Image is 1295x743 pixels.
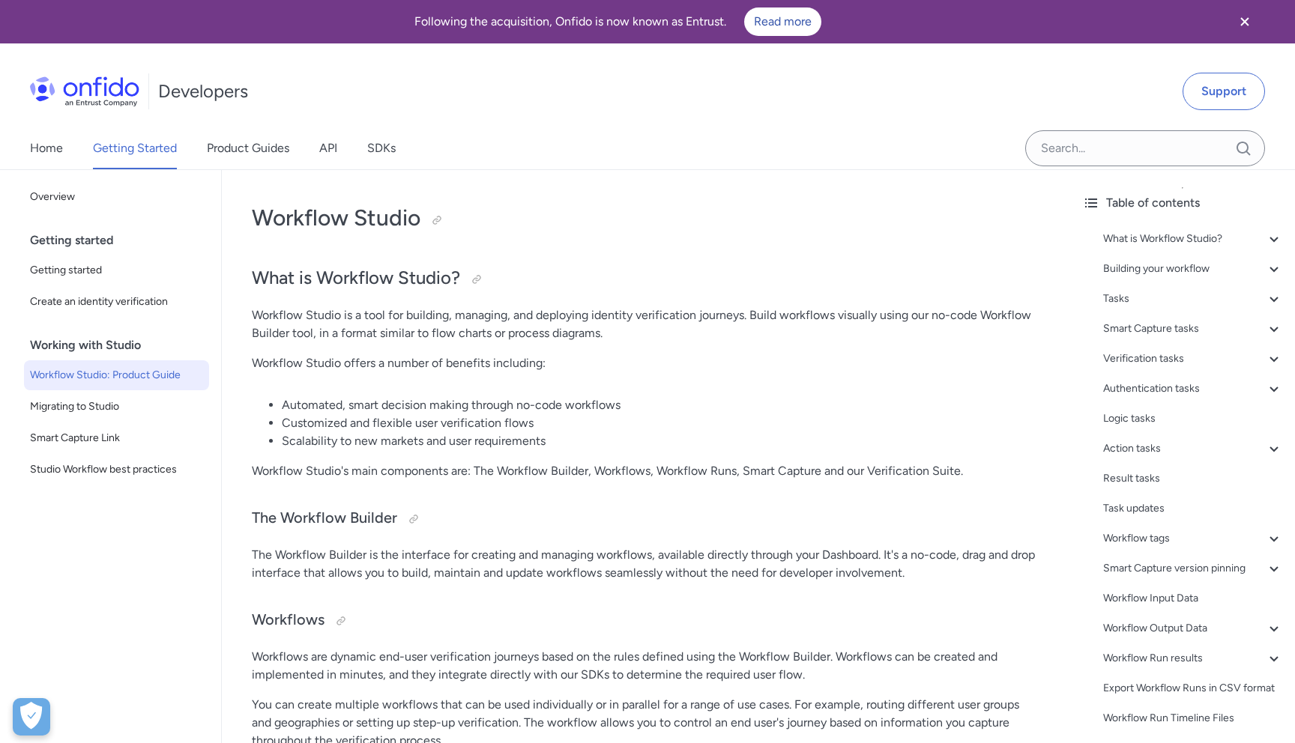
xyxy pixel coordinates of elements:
button: Close banner [1217,3,1273,40]
p: Workflow Studio's main components are: The Workflow Builder, Workflows, Workflow Runs, Smart Capt... [252,462,1040,480]
span: Getting started [30,261,203,279]
p: The Workflow Builder is the interface for creating and managing workflows, available directly thr... [252,546,1040,582]
li: Automated, smart decision making through no-code workflows [282,396,1040,414]
a: Workflow Output Data [1103,619,1283,637]
div: Working with Studio [30,330,215,360]
a: Tasks [1103,290,1283,308]
a: Smart Capture Link [24,423,209,453]
h1: Workflow Studio [252,203,1040,233]
svg: Close banner [1236,13,1254,31]
div: Cookie Preferences [13,698,50,736]
a: Getting started [24,255,209,285]
a: Workflow tags [1103,530,1283,548]
img: Onfido Logo [30,76,139,106]
a: Support [1183,73,1265,110]
a: Result tasks [1103,470,1283,488]
a: API [319,127,337,169]
a: Migrating to Studio [24,392,209,422]
a: What is Workflow Studio? [1103,230,1283,248]
a: Product Guides [207,127,289,169]
div: Following the acquisition, Onfido is now known as Entrust. [18,7,1217,36]
a: SDKs [367,127,396,169]
p: Workflow Studio is a tool for building, managing, and deploying identity verification journeys. B... [252,306,1040,342]
a: Overview [24,182,209,212]
div: Table of contents [1082,194,1283,212]
a: Home [30,127,63,169]
a: Workflow Studio: Product Guide [24,360,209,390]
a: Workflow Input Data [1103,589,1283,607]
input: Onfido search input field [1025,130,1265,166]
span: Smart Capture Link [30,429,203,447]
span: Studio Workflow best practices [30,461,203,479]
a: Workflow Run results [1103,649,1283,667]
a: Action tasks [1103,440,1283,458]
h2: What is Workflow Studio? [252,266,1040,291]
div: Getting started [30,225,215,255]
a: Smart Capture tasks [1103,320,1283,338]
span: Create an identity verification [30,293,203,311]
span: Overview [30,188,203,206]
a: Export Workflow Runs in CSV format [1103,679,1283,697]
p: Workflow Studio offers a number of benefits including: [252,354,1040,372]
span: Migrating to Studio [30,398,203,416]
li: Scalability to new markets and user requirements [282,432,1040,450]
li: Customized and flexible user verification flows [282,414,1040,432]
span: Workflow Studio: Product Guide [30,366,203,384]
a: Read more [744,7,821,36]
a: Create an identity verification [24,287,209,317]
a: Authentication tasks [1103,380,1283,398]
button: Open Preferences [13,698,50,736]
h3: The Workflow Builder [252,507,1040,531]
p: Workflows are dynamic end-user verification journeys based on the rules defined using the Workflo... [252,648,1040,684]
h1: Developers [158,79,248,103]
a: Studio Workflow best practices [24,455,209,485]
a: Task updates [1103,500,1283,518]
a: Smart Capture version pinning [1103,559,1283,577]
a: Getting Started [93,127,177,169]
a: Logic tasks [1103,410,1283,428]
a: Verification tasks [1103,350,1283,368]
a: Building your workflow [1103,260,1283,278]
h3: Workflows [252,609,1040,633]
a: Workflow Run Timeline Files [1103,709,1283,727]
